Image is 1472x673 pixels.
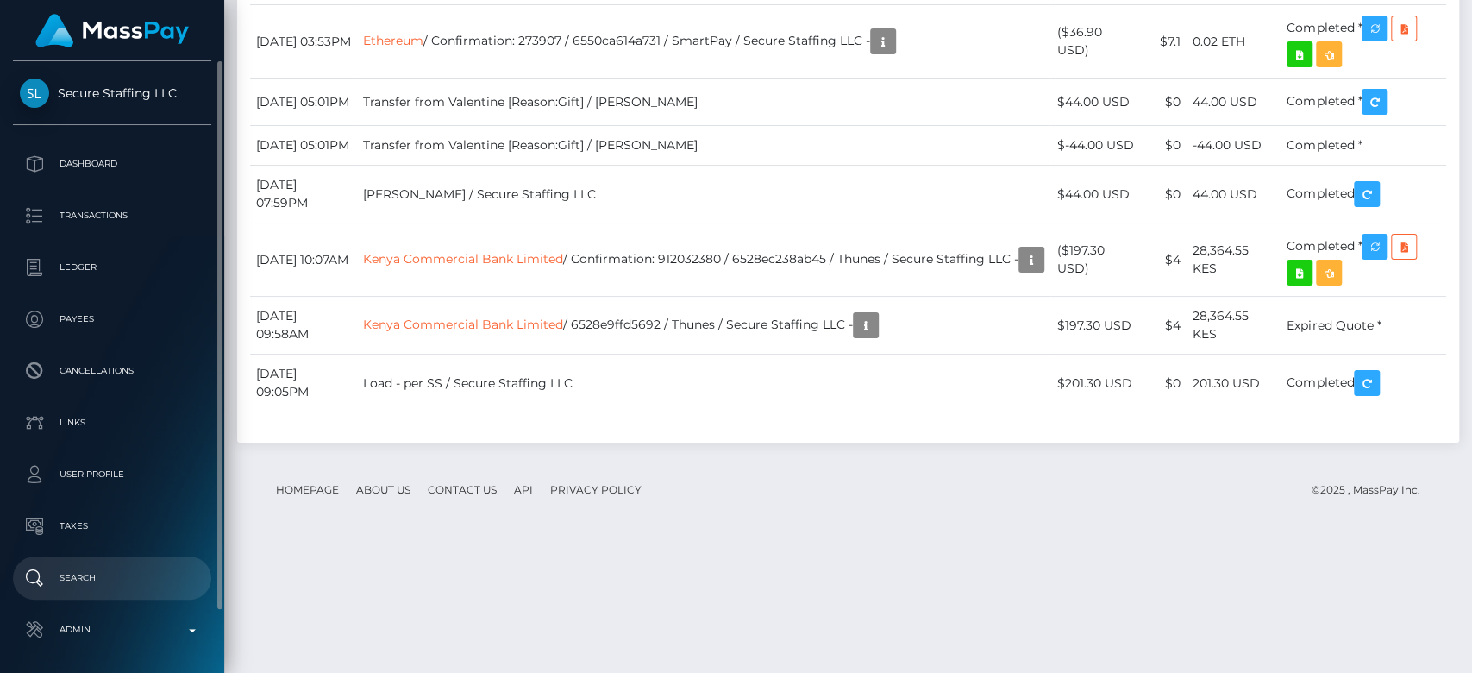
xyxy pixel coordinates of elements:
p: Dashboard [20,151,204,177]
p: Search [20,565,204,591]
a: Kenya Commercial Bank Limited [363,317,563,332]
a: Search [13,557,211,600]
td: -44.00 USD [1187,126,1281,166]
td: $-44.00 USD [1050,126,1142,166]
td: 201.30 USD [1187,355,1281,412]
td: $44.00 USD [1050,79,1142,126]
td: [DATE] 03:53PM [250,5,357,79]
a: Contact Us [421,476,504,503]
td: $197.30 USD [1050,297,1142,355]
td: Completed * [1281,126,1446,166]
td: $7.1 [1143,5,1187,79]
td: $0 [1143,166,1187,223]
td: 44.00 USD [1187,79,1281,126]
td: 0.02 ETH [1187,5,1281,79]
a: User Profile [13,453,211,496]
p: Ledger [20,255,204,280]
span: Secure Staffing LLC [13,85,211,101]
td: Completed * [1281,79,1446,126]
td: Completed [1281,166,1446,223]
td: $0 [1143,355,1187,412]
td: 28,364.55 KES [1187,223,1281,297]
a: Admin [13,608,211,651]
a: Ethereum [363,33,423,48]
td: [DATE] 07:59PM [250,166,357,223]
td: $0 [1143,126,1187,166]
img: MassPay Logo [35,14,189,47]
a: Kenya Commercial Bank Limited [363,251,563,267]
td: 44.00 USD [1187,166,1281,223]
a: Links [13,401,211,444]
a: Transactions [13,194,211,237]
td: ($197.30 USD) [1050,223,1142,297]
td: $4 [1143,223,1187,297]
td: / Confirmation: 912032380 / 6528ec238ab45 / Thunes / Secure Staffing LLC - [357,223,1050,297]
td: Transfer from Valentine [Reason:Gift] / [PERSON_NAME] [357,79,1050,126]
td: Transfer from Valentine [Reason:Gift] / [PERSON_NAME] [357,126,1050,166]
td: Completed * [1281,223,1446,297]
td: Completed [1281,355,1446,412]
p: Cancellations [20,358,204,384]
a: Taxes [13,505,211,548]
td: [DATE] 05:01PM [250,126,357,166]
a: API [507,476,540,503]
td: $4 [1143,297,1187,355]
td: [DATE] 10:07AM [250,223,357,297]
p: Taxes [20,513,204,539]
a: Privacy Policy [543,476,648,503]
td: $44.00 USD [1050,166,1142,223]
td: / Confirmation: 273907 / 6550ca614a731 / SmartPay / Secure Staffing LLC - [357,5,1050,79]
td: Completed * [1281,5,1446,79]
td: $201.30 USD [1050,355,1142,412]
p: Transactions [20,203,204,229]
td: ($36.90 USD) [1050,5,1142,79]
a: Payees [13,298,211,341]
td: [DATE] 09:05PM [250,355,357,412]
a: Homepage [269,476,346,503]
td: [PERSON_NAME] / Secure Staffing LLC [357,166,1050,223]
td: [DATE] 05:01PM [250,79,357,126]
a: Dashboard [13,142,211,186]
p: Payees [20,306,204,332]
td: Expired Quote * [1281,297,1446,355]
img: Secure Staffing LLC [20,79,49,108]
td: $0 [1143,79,1187,126]
a: Cancellations [13,349,211,393]
p: Links [20,410,204,436]
div: © 2025 , MassPay Inc. [1312,481,1433,500]
td: / 6528e9ffd5692 / Thunes / Secure Staffing LLC - [357,297,1050,355]
a: Ledger [13,246,211,289]
td: [DATE] 09:58AM [250,297,357,355]
p: User Profile [20,462,204,487]
td: Load - per SS / Secure Staffing LLC [357,355,1050,412]
td: 28,364.55 KES [1187,297,1281,355]
p: Admin [20,617,204,643]
a: About Us [349,476,417,503]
